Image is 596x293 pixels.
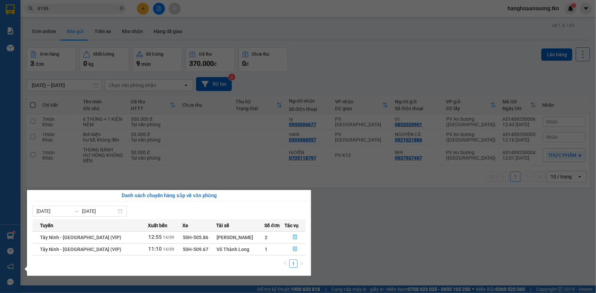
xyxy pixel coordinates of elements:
[297,260,306,268] button: right
[82,207,116,215] input: Đến ngày
[293,247,297,252] span: file-done
[264,222,280,229] span: Số đơn
[217,234,264,241] div: [PERSON_NAME]
[265,247,267,252] span: 1
[265,235,267,240] span: 2
[285,222,299,229] span: Tác vụ
[74,208,79,214] span: swap-right
[297,260,306,268] li: Next Page
[217,246,264,253] div: Võ Thành Long
[281,260,289,268] li: Previous Page
[300,261,304,265] span: right
[148,246,162,252] span: 11:10
[163,235,174,240] span: 14/09
[74,208,79,214] span: to
[285,244,305,255] button: file-done
[163,247,174,252] span: 14/09
[216,222,229,229] span: Tài xế
[183,247,208,252] span: 50H-509.67
[183,235,208,240] span: 50H-505.86
[290,260,297,267] a: 1
[148,234,162,240] span: 12:55
[148,222,167,229] span: Xuất bến
[37,207,71,215] input: Từ ngày
[32,192,306,200] div: Danh sách chuyến hàng sắp về văn phòng
[285,232,305,243] button: file-done
[40,222,53,229] span: Tuyến
[293,235,297,240] span: file-done
[182,222,188,229] span: Xe
[40,247,121,252] span: Tây Ninh - [GEOGRAPHIC_DATA] (VIP)
[40,235,121,240] span: Tây Ninh - [GEOGRAPHIC_DATA] (VIP)
[283,261,287,265] span: left
[281,260,289,268] button: left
